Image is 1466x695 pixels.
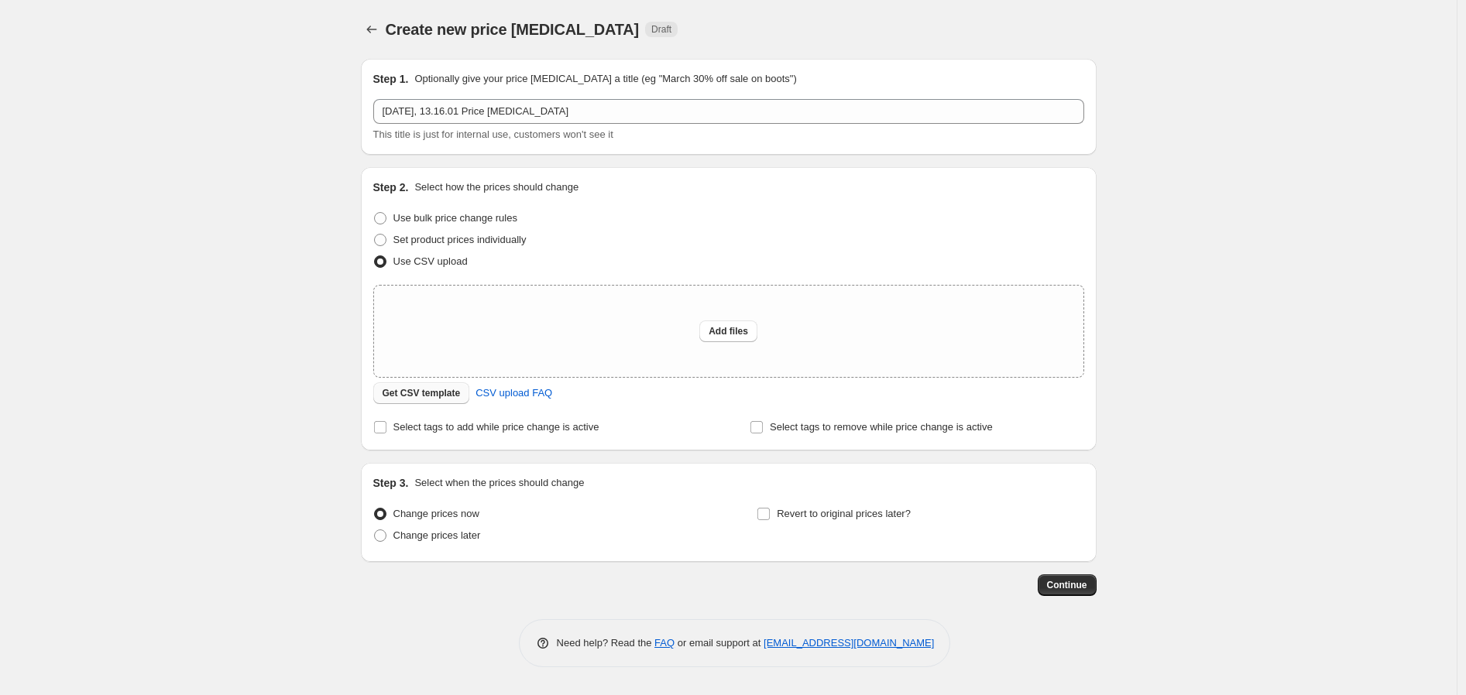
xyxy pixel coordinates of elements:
[361,19,383,40] button: Price change jobs
[383,387,461,399] span: Get CSV template
[764,637,934,649] a: [EMAIL_ADDRESS][DOMAIN_NAME]
[373,99,1084,124] input: 30% off holiday sale
[373,382,470,404] button: Get CSV template
[466,381,561,406] a: CSV upload FAQ
[651,23,671,36] span: Draft
[373,71,409,87] h2: Step 1.
[386,21,640,38] span: Create new price [MEDICAL_DATA]
[699,320,757,342] button: Add files
[777,508,911,519] span: Revert to original prices later?
[654,637,675,649] a: FAQ
[557,637,655,649] span: Need help? Read the
[393,255,468,267] span: Use CSV upload
[373,180,409,195] h2: Step 2.
[393,508,479,519] span: Change prices now
[393,212,517,224] span: Use bulk price change rules
[373,475,409,491] h2: Step 3.
[393,234,527,245] span: Set product prices individually
[373,128,613,140] span: This title is just for internal use, customers won't see it
[414,71,796,87] p: Optionally give your price [MEDICAL_DATA] a title (eg "March 30% off sale on boots")
[393,529,481,541] span: Change prices later
[393,421,599,433] span: Select tags to add while price change is active
[414,180,579,195] p: Select how the prices should change
[1038,574,1097,596] button: Continue
[1047,579,1087,591] span: Continue
[476,385,552,401] span: CSV upload FAQ
[414,475,584,491] p: Select when the prices should change
[675,637,764,649] span: or email support at
[770,421,993,433] span: Select tags to remove while price change is active
[709,325,748,337] span: Add files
